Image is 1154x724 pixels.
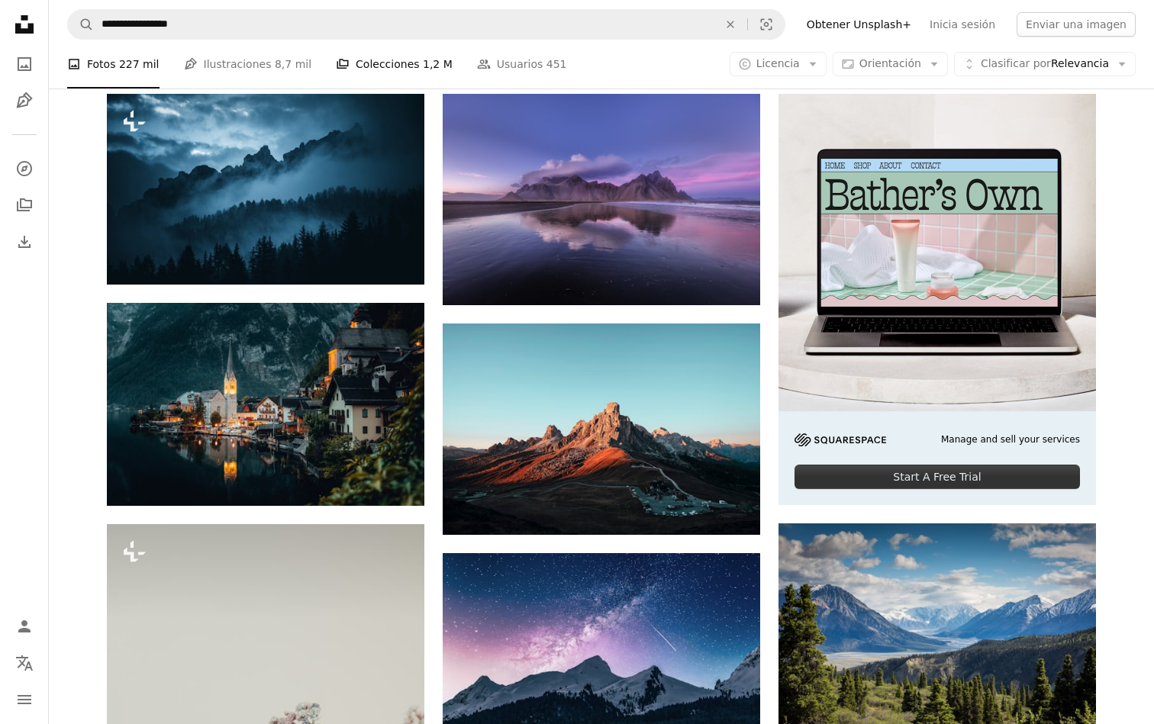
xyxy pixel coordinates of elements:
[795,465,1080,489] div: Start A Free Trial
[920,12,1004,37] a: Inicia sesión
[9,85,40,116] a: Ilustraciones
[9,648,40,678] button: Idioma
[546,56,567,72] span: 451
[9,9,40,43] a: Inicio — Unsplash
[798,12,920,37] a: Obtener Unsplash+
[941,433,1080,446] span: Manage and sell your services
[443,422,760,436] a: Formación rocosa marrón bajo el cielo azul
[443,652,760,666] a: Montaña nevada bajo las estrellas
[107,397,424,411] a: houses near lake
[748,10,785,39] button: Búsqueda visual
[9,190,40,220] a: Colecciones
[9,227,40,257] a: Historial de descargas
[9,153,40,184] a: Explorar
[859,57,921,69] span: Orientación
[443,94,760,305] img: Foto de montaña
[9,611,40,642] a: Iniciar sesión / Registrarse
[714,10,747,39] button: Borrar
[778,622,1096,636] a: Montaña verde a través del cuerpo de agua
[1017,12,1136,37] button: Enviar una imagen
[778,94,1096,411] img: file-1707883121023-8e3502977149image
[275,56,311,72] span: 8,7 mil
[981,56,1109,72] span: Relevancia
[477,40,567,88] a: Usuarios 451
[443,323,760,535] img: Formación rocosa marrón bajo el cielo azul
[107,182,424,196] a: Una cadena montañosa cubierta de niebla y nubes
[954,52,1136,76] button: Clasificar porRelevancia
[107,303,424,506] img: houses near lake
[67,9,785,40] form: Encuentra imágenes en todo el sitio
[68,10,94,39] button: Buscar en Unsplash
[756,57,800,69] span: Licencia
[778,94,1096,505] a: Manage and sell your servicesStart A Free Trial
[443,192,760,206] a: Foto de montaña
[107,94,424,285] img: Una cadena montañosa cubierta de niebla y nubes
[9,49,40,79] a: Fotos
[184,40,312,88] a: Ilustraciones 8,7 mil
[9,684,40,715] button: Menú
[795,433,886,446] img: file-1705255347840-230a6ab5bca9image
[730,52,827,76] button: Licencia
[336,40,453,88] a: Colecciones 1,2 M
[423,56,453,72] span: 1,2 M
[981,57,1051,69] span: Clasificar por
[833,52,948,76] button: Orientación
